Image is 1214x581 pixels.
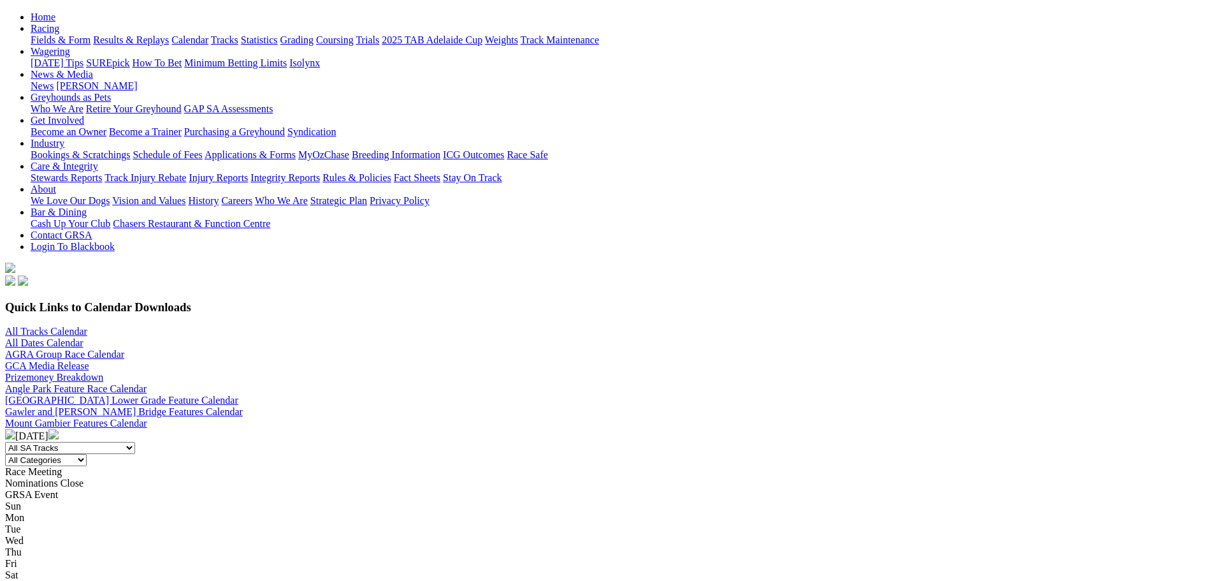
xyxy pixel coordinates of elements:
[322,172,391,183] a: Rules & Policies
[255,195,308,206] a: Who We Are
[298,149,349,160] a: MyOzChase
[5,349,124,360] a: AGRA Group Race Calendar
[31,161,98,172] a: Care & Integrity
[5,429,15,439] img: chevron-left-pager-white.svg
[5,558,1209,570] div: Fri
[133,57,182,68] a: How To Bet
[184,57,287,68] a: Minimum Betting Limits
[31,11,55,22] a: Home
[287,126,336,137] a: Syndication
[316,34,354,45] a: Coursing
[221,195,252,206] a: Careers
[5,395,238,406] a: [GEOGRAPHIC_DATA] Lower Grade Feature Calendar
[31,57,83,68] a: [DATE] Tips
[5,406,243,417] a: Gawler and [PERSON_NAME] Bridge Features Calendar
[394,172,440,183] a: Fact Sheets
[211,34,238,45] a: Tracks
[5,263,15,273] img: logo-grsa-white.png
[5,360,89,371] a: GCA Media Release
[31,172,102,183] a: Stewards Reports
[31,57,1209,69] div: Wagering
[31,115,84,126] a: Get Involved
[5,326,87,337] a: All Tracks Calendar
[5,501,1209,512] div: Sun
[485,34,518,45] a: Weights
[310,195,367,206] a: Strategic Plan
[93,34,169,45] a: Results & Replays
[31,149,130,160] a: Bookings & Scratchings
[5,418,147,429] a: Mount Gambier Features Calendar
[31,218,1209,230] div: Bar & Dining
[184,103,273,114] a: GAP SA Assessments
[105,172,186,183] a: Track Injury Rebate
[18,276,28,286] img: twitter.svg
[5,372,103,383] a: Prizemoney Breakdown
[250,172,320,183] a: Integrity Reports
[31,195,110,206] a: We Love Our Dogs
[5,524,1209,535] div: Tue
[31,23,59,34] a: Racing
[86,103,182,114] a: Retire Your Greyhound
[370,195,430,206] a: Privacy Policy
[31,241,115,252] a: Login To Blackbook
[521,34,599,45] a: Track Maintenance
[31,138,64,149] a: Industry
[31,46,70,57] a: Wagering
[31,230,92,240] a: Contact GRSA
[31,207,87,217] a: Bar & Dining
[5,300,1209,314] h3: Quick Links to Calendar Downloads
[443,172,502,183] a: Stay On Track
[5,489,1209,501] div: GRSA Event
[5,570,1209,581] div: Sat
[507,149,547,160] a: Race Safe
[5,337,83,348] a: All Dates Calendar
[5,383,147,394] a: Angle Park Feature Race Calendar
[5,547,1209,558] div: Thu
[188,195,219,206] a: History
[289,57,320,68] a: Isolynx
[184,126,285,137] a: Purchasing a Greyhound
[31,34,90,45] a: Fields & Form
[31,184,56,195] a: About
[31,80,1209,92] div: News & Media
[171,34,208,45] a: Calendar
[31,172,1209,184] div: Care & Integrity
[382,34,482,45] a: 2025 TAB Adelaide Cup
[5,466,1209,478] div: Race Meeting
[31,34,1209,46] div: Racing
[48,429,59,439] img: chevron-right-pager-white.svg
[31,126,1209,138] div: Get Involved
[109,126,182,137] a: Become a Trainer
[31,149,1209,161] div: Industry
[5,276,15,286] img: facebook.svg
[241,34,278,45] a: Statistics
[31,103,1209,115] div: Greyhounds as Pets
[356,34,379,45] a: Trials
[443,149,504,160] a: ICG Outcomes
[280,34,314,45] a: Grading
[5,512,1209,524] div: Mon
[205,149,296,160] a: Applications & Forms
[5,429,1209,442] div: [DATE]
[31,69,93,80] a: News & Media
[31,195,1209,207] div: About
[112,195,185,206] a: Vision and Values
[31,126,106,137] a: Become an Owner
[56,80,137,91] a: [PERSON_NAME]
[31,80,54,91] a: News
[352,149,440,160] a: Breeding Information
[189,172,248,183] a: Injury Reports
[133,149,202,160] a: Schedule of Fees
[113,218,270,229] a: Chasers Restaurant & Function Centre
[31,92,111,103] a: Greyhounds as Pets
[31,218,110,229] a: Cash Up Your Club
[5,478,1209,489] div: Nominations Close
[86,57,129,68] a: SUREpick
[31,103,83,114] a: Who We Are
[5,535,1209,547] div: Wed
